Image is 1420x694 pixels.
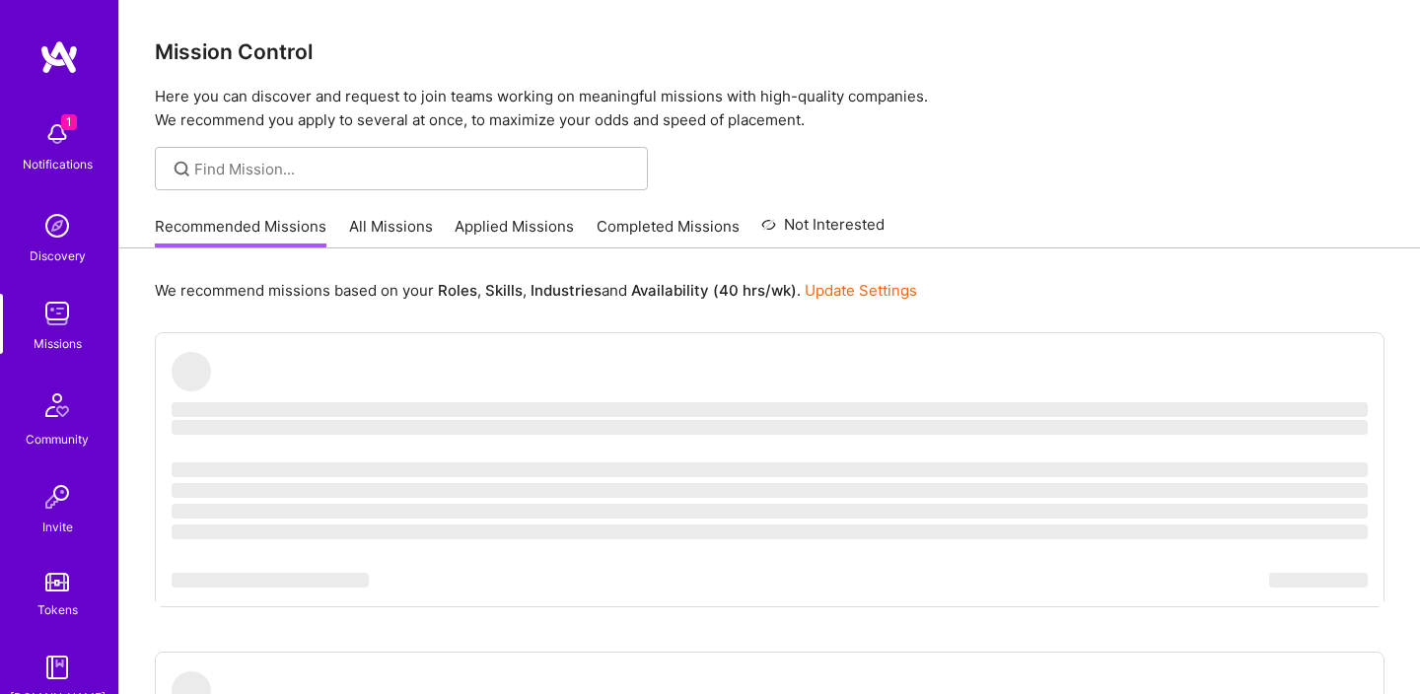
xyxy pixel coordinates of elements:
b: Roles [438,281,477,300]
h3: Mission Control [155,39,1384,64]
div: Invite [42,517,73,537]
img: guide book [37,648,77,687]
img: Community [34,382,81,429]
a: Update Settings [805,281,917,300]
a: Completed Missions [597,216,740,248]
a: Not Interested [761,213,885,248]
b: Availability (40 hrs/wk) [631,281,797,300]
a: All Missions [349,216,433,248]
span: 1 [61,114,77,130]
img: teamwork [37,294,77,333]
div: Community [26,429,89,450]
p: We recommend missions based on your , , and . [155,280,917,301]
b: Skills [485,281,523,300]
b: Industries [531,281,602,300]
div: Tokens [37,599,78,620]
div: Discovery [30,245,86,266]
a: Applied Missions [455,216,574,248]
img: discovery [37,206,77,245]
p: Here you can discover and request to join teams working on meaningful missions with high-quality ... [155,85,1384,132]
img: bell [37,114,77,154]
a: Recommended Missions [155,216,326,248]
img: Invite [37,477,77,517]
img: logo [39,39,79,75]
img: tokens [45,573,69,591]
i: icon SearchGrey [171,158,193,180]
div: Missions [34,333,82,354]
div: Notifications [23,154,93,174]
input: Find Mission... [194,159,633,179]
